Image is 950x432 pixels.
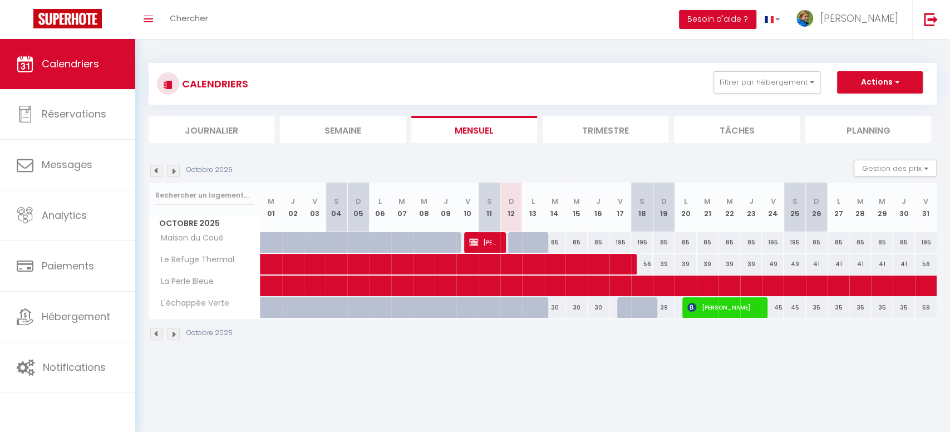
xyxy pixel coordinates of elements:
[893,232,914,253] div: 85
[687,297,760,318] span: [PERSON_NAME]
[42,259,94,273] span: Paiements
[923,196,928,207] abbr: V
[588,232,609,253] div: 85
[762,183,784,232] th: 24
[151,254,237,266] span: Le Refuge Thermal
[465,196,470,207] abbr: V
[726,196,732,207] abbr: M
[828,297,849,318] div: 35
[675,232,696,253] div: 85
[915,297,937,318] div: 59
[704,196,711,207] abbr: M
[893,297,914,318] div: 35
[854,160,937,176] button: Gestion des prix
[531,196,535,207] abbr: L
[609,232,631,253] div: 195
[552,196,558,207] abbr: M
[674,116,800,143] li: Tâches
[544,183,565,232] th: 14
[312,196,317,207] abbr: V
[871,232,893,253] div: 85
[268,196,274,207] abbr: M
[508,196,514,207] abbr: D
[609,183,631,232] th: 17
[304,183,326,232] th: 03
[828,254,849,274] div: 41
[411,116,537,143] li: Mensuel
[565,232,587,253] div: 85
[260,183,282,232] th: 01
[631,232,653,253] div: 195
[713,71,820,94] button: Filtrer par hébergement
[149,215,260,232] span: Octobre 2025
[684,196,687,207] abbr: L
[796,10,813,27] img: ...
[784,183,805,232] th: 25
[915,183,937,232] th: 31
[347,183,369,232] th: 05
[879,196,885,207] abbr: M
[596,196,600,207] abbr: J
[179,71,248,96] h3: CALENDRIERS
[814,196,819,207] abbr: D
[893,183,914,232] th: 30
[631,183,653,232] th: 18
[740,254,762,274] div: 39
[151,232,227,244] span: Maison du Coué
[370,183,391,232] th: 06
[544,297,565,318] div: 30
[871,254,893,274] div: 41
[653,232,675,253] div: 85
[42,57,99,71] span: Calendriers
[849,254,871,274] div: 41
[391,183,413,232] th: 07
[500,183,522,232] th: 12
[849,297,871,318] div: 35
[573,196,580,207] abbr: M
[849,183,871,232] th: 28
[186,328,233,338] p: Octobre 2025
[697,183,718,232] th: 21
[806,254,828,274] div: 41
[149,116,274,143] li: Journalier
[792,196,797,207] abbr: S
[378,196,382,207] abbr: L
[479,183,500,232] th: 11
[837,71,923,94] button: Actions
[280,116,406,143] li: Semaine
[915,254,937,274] div: 56
[334,196,339,207] abbr: S
[871,297,893,318] div: 35
[469,232,498,253] span: [PERSON_NAME]
[456,183,478,232] th: 10
[857,196,864,207] abbr: M
[762,254,784,274] div: 49
[828,183,849,232] th: 27
[421,196,427,207] abbr: M
[806,232,828,253] div: 85
[565,297,587,318] div: 30
[675,183,696,232] th: 20
[618,196,623,207] abbr: V
[33,9,102,28] img: Super Booking
[544,232,565,253] div: 85
[639,196,644,207] abbr: S
[155,185,254,205] input: Rechercher un logement...
[543,116,668,143] li: Trimestre
[740,183,762,232] th: 23
[784,254,805,274] div: 49
[413,183,435,232] th: 08
[740,232,762,253] div: 85
[784,297,805,318] div: 45
[805,116,931,143] li: Planning
[749,196,754,207] abbr: J
[806,183,828,232] th: 26
[42,310,110,323] span: Hébergement
[398,196,405,207] abbr: M
[186,165,233,175] p: Octobre 2025
[444,196,448,207] abbr: J
[588,183,609,232] th: 16
[718,254,740,274] div: 39
[849,232,871,253] div: 85
[718,183,740,232] th: 22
